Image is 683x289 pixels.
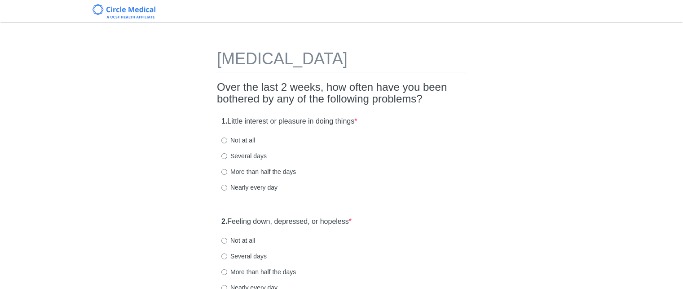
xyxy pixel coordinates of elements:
[221,169,227,175] input: More than half the days
[93,4,156,18] img: Circle Medical Logo
[221,116,357,127] label: Little interest or pleasure in doing things
[221,153,227,159] input: Several days
[221,217,352,227] label: Feeling down, depressed, or hopeless
[221,117,227,125] strong: 1.
[221,151,267,160] label: Several days
[221,267,296,276] label: More than half the days
[217,81,466,105] h2: Over the last 2 weeks, how often have you been bothered by any of the following problems?
[221,138,227,143] input: Not at all
[221,136,255,145] label: Not at all
[221,253,227,259] input: Several days
[221,238,227,244] input: Not at all
[221,236,255,245] label: Not at all
[221,252,267,261] label: Several days
[221,183,278,192] label: Nearly every day
[221,185,227,191] input: Nearly every day
[217,50,466,72] h1: [MEDICAL_DATA]
[221,269,227,275] input: More than half the days
[221,167,296,176] label: More than half the days
[221,218,227,225] strong: 2.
